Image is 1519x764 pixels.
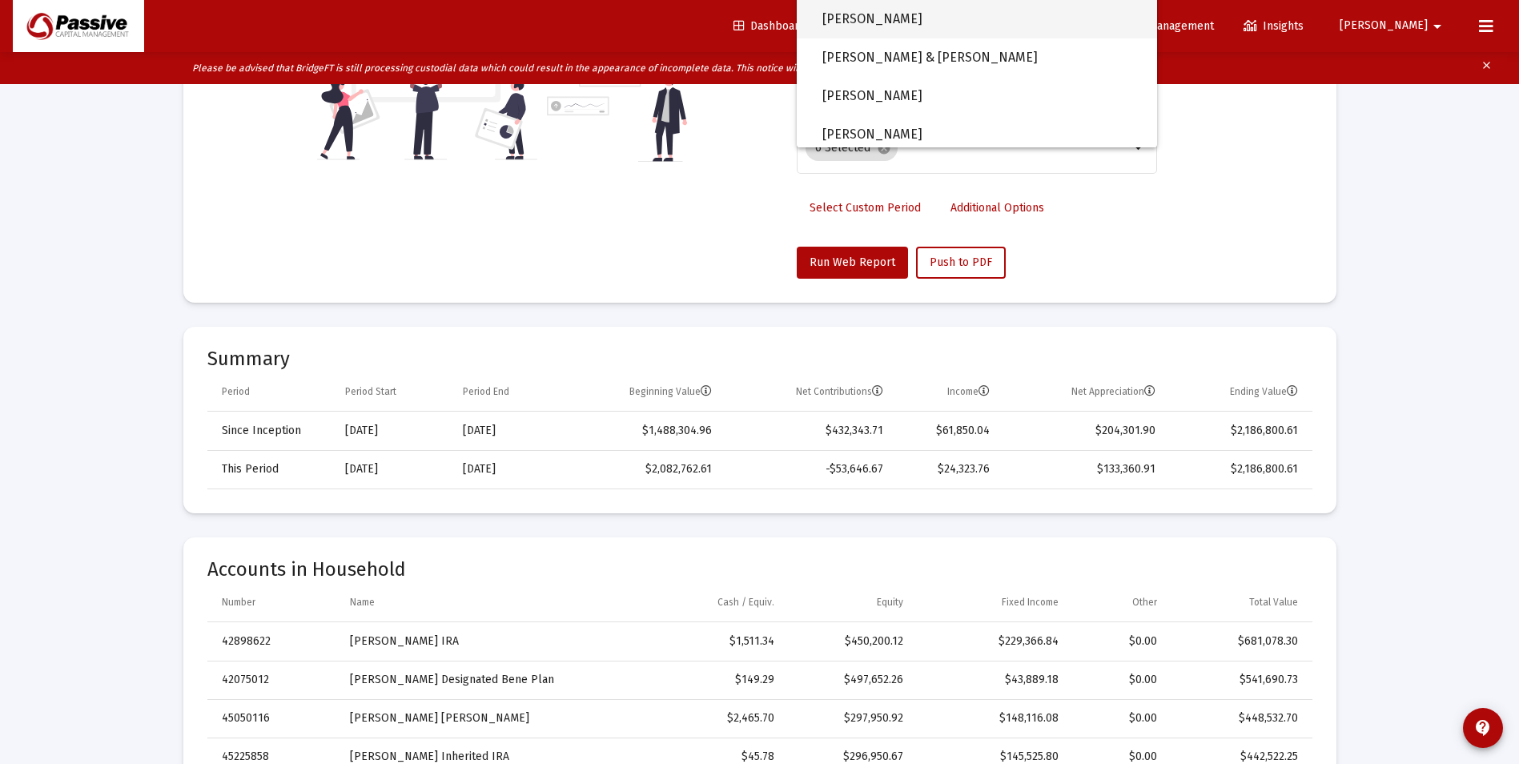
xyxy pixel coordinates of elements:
[796,385,883,398] div: Net Contributions
[797,247,908,279] button: Run Web Report
[207,699,339,738] td: 45050116
[1001,412,1167,450] td: $204,301.90
[926,710,1059,726] div: $148,116.08
[1070,584,1168,622] td: Column Other
[207,450,334,489] td: This Period
[877,596,903,609] div: Equity
[25,10,132,42] img: Dashboard
[822,38,1144,77] span: [PERSON_NAME] & [PERSON_NAME]
[1167,373,1312,412] td: Column Ending Value
[1473,718,1493,738] mat-icon: contact_support
[643,672,774,688] div: $149.29
[563,373,723,412] td: Column Beginning Value
[810,201,921,215] span: Select Custom Period
[339,699,632,738] td: [PERSON_NAME] [PERSON_NAME]
[797,633,903,649] div: $450,200.12
[563,450,723,489] td: $2,082,762.61
[797,672,903,688] div: $497,652.26
[339,661,632,699] td: [PERSON_NAME] Designated Bene Plan
[1002,596,1059,609] div: Fixed Income
[723,373,894,412] td: Column Net Contributions
[717,596,774,609] div: Cash / Equiv.
[1231,10,1316,42] a: Insights
[192,62,1103,74] i: Please be advised that BridgeFT is still processing custodial data which could result in the appe...
[1001,373,1167,412] td: Column Net Appreciation
[877,141,891,155] mat-icon: cancel
[207,373,1312,489] div: Data grid
[643,710,774,726] div: $2,465.70
[463,423,552,439] div: [DATE]
[1081,633,1157,649] div: $0.00
[926,633,1059,649] div: $229,366.84
[1249,596,1298,609] div: Total Value
[1081,672,1157,688] div: $0.00
[947,385,990,398] div: Income
[733,19,806,33] span: Dashboard
[643,633,774,649] div: $1,511.34
[207,622,339,661] td: 42898622
[207,351,1312,367] mat-card-title: Summary
[207,584,339,622] td: Column Number
[1071,385,1155,398] div: Net Appreciation
[207,661,339,699] td: 42075012
[806,132,1130,164] mat-chip-list: Selection
[723,412,894,450] td: $432,343.71
[930,255,992,269] span: Push to PDF
[1095,10,1227,42] a: Data Management
[345,423,440,439] div: [DATE]
[629,385,712,398] div: Beginning Value
[1320,10,1466,42] button: [PERSON_NAME]
[1001,450,1167,489] td: $133,360.91
[350,596,375,609] div: Name
[334,373,452,412] td: Column Period Start
[1230,385,1298,398] div: Ending Value
[950,201,1044,215] span: Additional Options
[339,584,632,622] td: Column Name
[1340,19,1428,33] span: [PERSON_NAME]
[1132,596,1157,609] div: Other
[547,39,687,162] img: reporting-alt
[822,115,1144,154] span: [PERSON_NAME]
[463,461,552,477] div: [DATE]
[1130,139,1149,158] mat-icon: arrow_drop_down
[1428,10,1447,42] mat-icon: arrow_drop_down
[222,596,255,609] div: Number
[806,135,898,161] mat-chip: 6 Selected
[339,622,632,661] td: [PERSON_NAME] IRA
[810,255,895,269] span: Run Web Report
[721,10,818,42] a: Dashboard
[894,373,1001,412] td: Column Income
[207,561,1312,577] mat-card-title: Accounts in Household
[894,412,1001,450] td: $61,850.04
[916,247,1006,279] button: Push to PDF
[1167,412,1312,450] td: $2,186,800.61
[463,385,509,398] div: Period End
[1168,584,1312,622] td: Column Total Value
[914,584,1070,622] td: Column Fixed Income
[632,584,786,622] td: Column Cash / Equiv.
[1179,633,1298,649] div: $681,078.30
[345,461,440,477] div: [DATE]
[926,672,1059,688] div: $43,889.18
[222,385,250,398] div: Period
[723,450,894,489] td: -$53,646.67
[786,584,914,622] td: Column Equity
[207,373,334,412] td: Column Period
[1081,710,1157,726] div: $0.00
[1244,19,1304,33] span: Insights
[1167,450,1312,489] td: $2,186,800.61
[797,710,903,726] div: $297,950.92
[345,385,396,398] div: Period Start
[1107,19,1214,33] span: Data Management
[822,77,1144,115] span: [PERSON_NAME]
[207,412,334,450] td: Since Inception
[894,450,1001,489] td: $24,323.76
[1179,710,1298,726] div: $448,532.70
[452,373,563,412] td: Column Period End
[1179,672,1298,688] div: $541,690.73
[1481,56,1493,80] mat-icon: clear
[563,412,723,450] td: $1,488,304.96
